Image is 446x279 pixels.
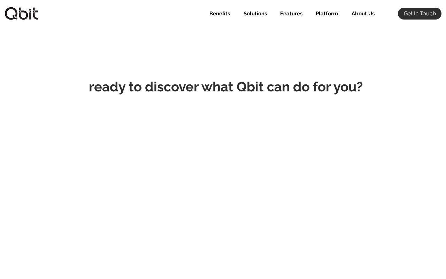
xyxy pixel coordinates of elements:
[272,8,308,20] div: Features
[404,10,436,17] span: Get In Touch
[201,8,235,20] a: Benefits
[348,8,378,20] p: About Us
[206,8,233,20] p: Benefits
[308,8,343,20] div: Platform
[398,8,441,20] a: Get In Touch
[89,79,363,95] span: ready to discover what Qbit can do for you?
[343,8,380,20] a: About Us
[312,8,341,20] p: Platform
[201,8,380,20] nav: Site
[277,8,306,20] p: Features
[240,8,270,20] p: Solutions
[4,7,39,20] img: qbitlogo-border.jpg
[235,8,272,20] div: Solutions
